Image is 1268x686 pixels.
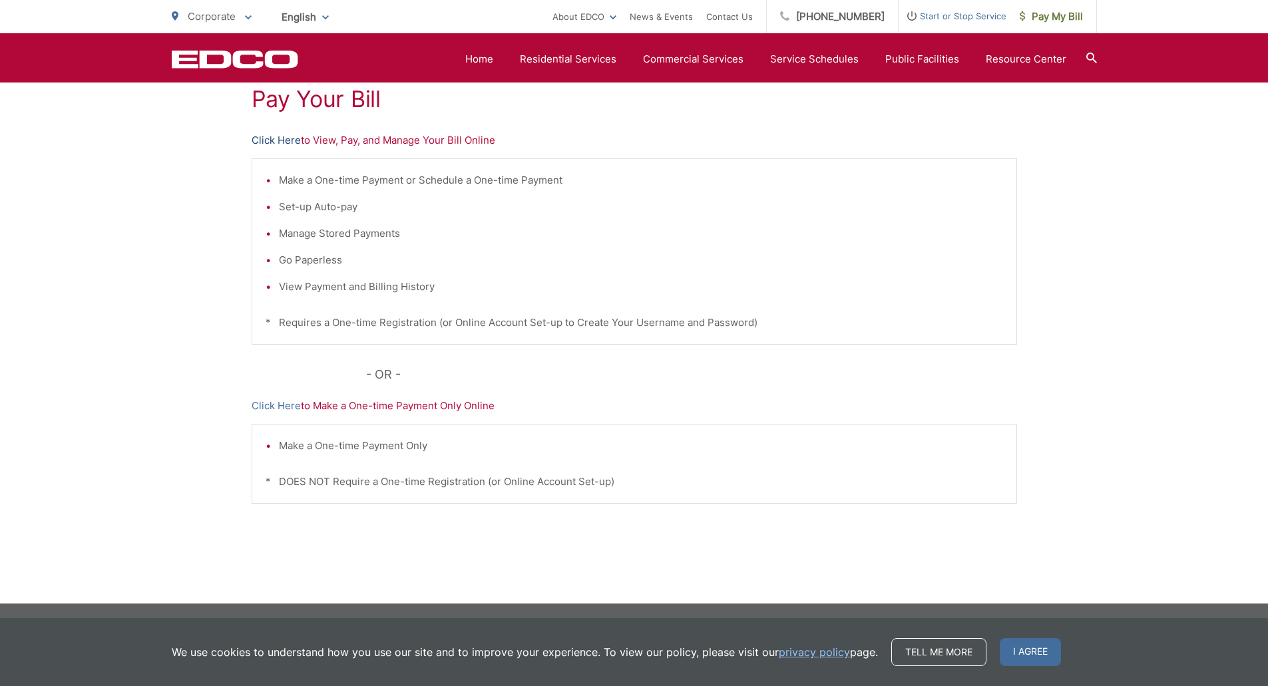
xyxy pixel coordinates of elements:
[279,199,1003,215] li: Set-up Auto-pay
[366,365,1017,385] p: - OR -
[706,9,753,25] a: Contact Us
[279,438,1003,454] li: Make a One-time Payment Only
[172,50,298,69] a: EDCD logo. Return to the homepage.
[252,398,1017,414] p: to Make a One-time Payment Only Online
[272,5,339,29] span: English
[885,51,959,67] a: Public Facilities
[643,51,743,67] a: Commercial Services
[630,9,693,25] a: News & Events
[986,51,1066,67] a: Resource Center
[279,279,1003,295] li: View Payment and Billing History
[188,10,236,23] span: Corporate
[779,644,850,660] a: privacy policy
[279,226,1003,242] li: Manage Stored Payments
[279,172,1003,188] li: Make a One-time Payment or Schedule a One-time Payment
[279,252,1003,268] li: Go Paperless
[465,51,493,67] a: Home
[252,86,1017,112] h1: Pay Your Bill
[1000,638,1061,666] span: I agree
[252,132,1017,148] p: to View, Pay, and Manage Your Bill Online
[172,644,878,660] p: We use cookies to understand how you use our site and to improve your experience. To view our pol...
[770,51,859,67] a: Service Schedules
[1020,9,1083,25] span: Pay My Bill
[266,315,1003,331] p: * Requires a One-time Registration (or Online Account Set-up to Create Your Username and Password)
[252,132,301,148] a: Click Here
[520,51,616,67] a: Residential Services
[252,398,301,414] a: Click Here
[891,638,986,666] a: Tell me more
[266,474,1003,490] p: * DOES NOT Require a One-time Registration (or Online Account Set-up)
[552,9,616,25] a: About EDCO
